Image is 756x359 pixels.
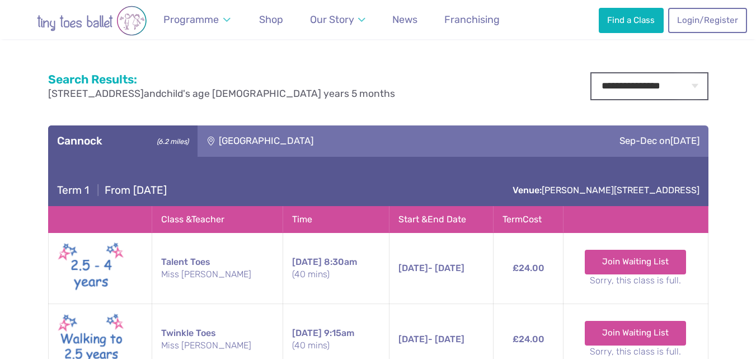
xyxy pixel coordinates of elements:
[198,125,484,157] div: [GEOGRAPHIC_DATA]
[57,184,167,197] h4: From [DATE]
[398,334,428,344] span: [DATE]
[152,233,283,304] td: Talent Toes
[48,87,395,101] p: and
[292,328,322,338] span: [DATE]
[484,125,708,157] div: Sep-Dec on
[161,268,274,281] small: Miss [PERSON_NAME]
[513,185,699,195] a: Venue:[PERSON_NAME][STREET_ADDRESS]
[161,339,274,352] small: Miss [PERSON_NAME]
[310,13,354,25] span: Our Story
[283,206,389,232] th: Time
[398,263,464,273] span: - [DATE]
[57,134,189,148] h3: Cannock
[57,184,89,197] span: Term 1
[292,257,322,267] span: [DATE]
[585,250,686,274] a: Join Waiting List
[572,274,699,287] small: Sorry, this class is full.
[292,268,380,281] small: (40 mins)
[389,206,494,232] th: Start & End Date
[158,7,236,32] a: Programme
[48,72,395,87] h2: Search Results:
[92,184,105,197] span: |
[152,206,283,232] th: Class & Teacher
[398,263,428,273] span: [DATE]
[398,334,464,344] span: - [DATE]
[387,7,422,32] a: News
[48,88,144,99] span: [STREET_ADDRESS]
[494,206,564,232] th: Term Cost
[572,346,699,358] small: Sorry, this class is full.
[259,13,283,25] span: Shop
[585,321,686,346] a: Join Waiting List
[254,7,288,32] a: Shop
[292,339,380,352] small: (40 mins)
[670,135,699,146] span: [DATE]
[439,7,505,32] a: Franchising
[13,6,170,36] img: tiny toes ballet
[599,8,664,32] a: Find a Class
[392,13,417,25] span: News
[494,233,564,304] td: £24.00
[283,233,389,304] td: 8:30am
[305,7,371,32] a: Our Story
[444,13,500,25] span: Franchising
[161,88,395,99] span: child's age [DEMOGRAPHIC_DATA] years 5 months
[513,185,542,195] strong: Venue:
[153,134,188,146] small: (6.2 miles)
[668,8,746,32] a: Login/Register
[163,13,219,25] span: Programme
